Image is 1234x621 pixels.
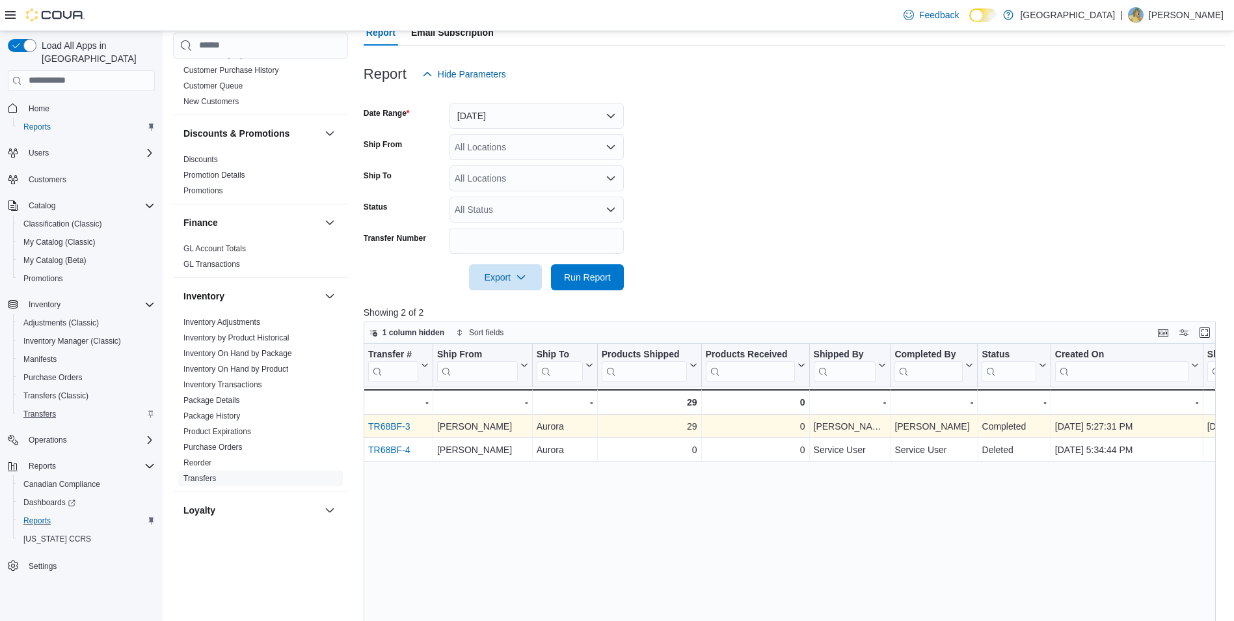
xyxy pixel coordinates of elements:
span: Inventory Transactions [183,379,262,390]
a: [US_STATE] CCRS [18,531,96,547]
div: Ship From [437,348,518,381]
a: GL Account Totals [183,244,246,253]
span: Adjustments (Classic) [18,315,155,331]
span: Purchase Orders [18,370,155,385]
h3: Loyalty [183,504,215,517]
p: Showing 2 of 2 [364,306,1225,319]
span: Customers [29,174,66,185]
div: - [537,394,593,410]
button: Open list of options [606,204,616,215]
span: Discounts [183,154,218,165]
button: Classification (Classic) [13,215,160,233]
div: [PERSON_NAME] [437,419,528,434]
button: Reports [23,458,61,474]
span: Dashboards [23,497,75,508]
div: Aurora [537,442,593,458]
input: Dark Mode [969,8,997,22]
span: Purchase Orders [183,442,243,452]
span: Operations [23,432,155,448]
span: Canadian Compliance [18,476,155,492]
a: Inventory On Hand by Product [183,365,288,374]
div: 0 [705,394,805,410]
span: [US_STATE] CCRS [23,534,91,544]
span: Product Expirations [183,426,251,437]
span: Catalog [29,200,55,211]
div: Completed By [894,348,963,381]
button: 1 column hidden [364,325,449,340]
span: Transfers [183,473,216,484]
div: [PERSON_NAME] [813,419,886,434]
a: Manifests [18,352,62,367]
span: Reports [23,516,51,526]
span: Transfers [18,406,155,422]
a: TR68BF-4 [368,445,410,455]
span: Inventory [29,299,60,310]
button: Display options [1176,325,1192,340]
span: Customers [23,171,155,187]
button: Completed By [894,348,973,381]
span: My Catalog (Beta) [18,253,155,268]
div: Deleted [982,442,1046,458]
div: 0 [602,442,697,458]
span: Reports [23,458,155,474]
button: Finance [322,215,338,230]
button: Users [23,145,54,161]
button: Purchase Orders [13,368,160,387]
button: Discounts & Promotions [322,126,338,141]
button: Reports [3,457,160,475]
span: Reports [18,513,155,529]
div: Products Shipped [602,348,687,361]
span: Settings [23,557,155,573]
div: Completed [982,419,1046,434]
span: GL Account Totals [183,243,246,254]
button: Transfer # [368,348,429,381]
a: Dashboards [13,493,160,512]
button: Canadian Compliance [13,475,160,493]
button: Status [982,348,1046,381]
label: Status [364,202,388,212]
label: Transfer Number [364,233,426,243]
button: Products Received [705,348,805,381]
div: Transfer # [368,348,418,361]
button: Loyalty [183,504,319,517]
button: Enter fullscreen [1197,325,1213,340]
span: Feedback [919,8,959,21]
span: Transfers (Classic) [23,391,88,401]
label: Date Range [364,108,410,118]
span: Inventory [23,297,155,312]
button: Hide Parameters [417,61,511,87]
button: Loyalty [322,503,338,518]
div: - [982,394,1046,410]
button: [US_STATE] CCRS [13,530,160,548]
div: Ship To [537,348,583,361]
button: Run Report [551,264,624,290]
span: Catalog [23,198,155,214]
label: Ship To [364,171,392,181]
label: Ship From [364,139,402,150]
span: Promotion Details [183,170,245,180]
span: Manifests [18,352,155,367]
a: GL Transactions [183,260,240,269]
a: Customer Queue [183,81,243,90]
span: 1 column hidden [382,327,444,338]
button: Operations [3,431,160,449]
a: Home [23,101,55,117]
div: [DATE] 5:27:31 PM [1055,419,1199,434]
div: Discounts & Promotions [173,152,348,204]
div: Finance [173,241,348,277]
button: Export [469,264,542,290]
a: Adjustments (Classic) [18,315,104,331]
span: Promotions [18,271,155,286]
button: Ship To [537,348,593,381]
span: Adjustments (Classic) [23,318,99,328]
a: Promotions [183,186,223,195]
button: Ship From [437,348,528,381]
div: 29 [602,419,697,434]
span: Promotions [183,186,223,196]
button: Transfers (Classic) [13,387,160,405]
a: Inventory Manager (Classic) [18,333,126,349]
a: My Catalog (Classic) [18,234,101,250]
a: Inventory Transactions [183,380,262,389]
span: Inventory On Hand by Package [183,348,292,359]
h3: Discounts & Promotions [183,127,289,140]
